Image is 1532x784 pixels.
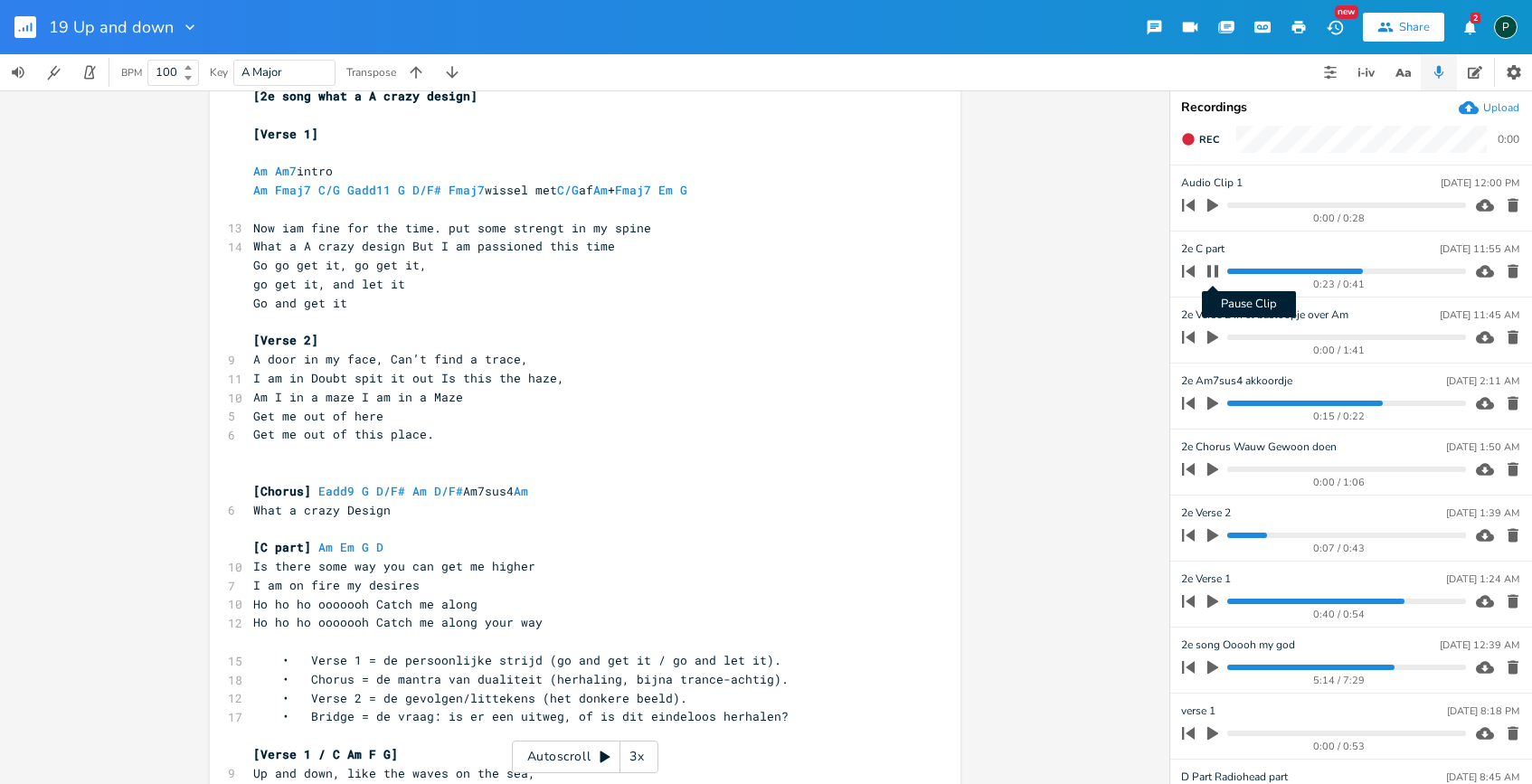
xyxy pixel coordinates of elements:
span: 19 Up and down [49,19,174,35]
div: 5:14 / 7:29 [1213,675,1466,685]
span: Ho ho ho ooooooh Catch me along [253,596,478,612]
span: D/F# [434,483,463,499]
span: [Chorus] [253,483,311,499]
span: Get me out of here [253,408,383,424]
div: 0:07 / 0:43 [1213,543,1466,553]
div: [DATE] 1:39 AM [1446,508,1519,518]
div: 0:00 / 1:06 [1213,477,1466,487]
span: Rec [1199,133,1219,146]
div: Autoscroll [512,741,658,773]
div: 0:00 [1498,134,1519,145]
span: I am in Doubt spit it out Is this the haze, [253,370,564,386]
span: What a A crazy design But I am passioned this time [253,238,615,254]
span: 2e Chorus Wauw Gewoon doen [1181,439,1337,456]
span: [Verse 1 / C Am F G] [253,746,398,762]
span: Up and down, like the waves on the sea, [253,765,535,781]
div: Piepo [1494,15,1518,39]
span: G [398,182,405,198]
div: 3x [620,741,653,773]
span: Eadd9 [318,483,355,499]
div: 0:15 / 0:22 [1213,411,1466,421]
div: 0:00 / 0:53 [1213,741,1466,751]
span: Is there some way you can get me higher [253,558,535,574]
button: P [1494,6,1518,48]
div: Share [1399,19,1430,35]
span: Am [593,182,608,198]
div: Recordings [1181,101,1521,114]
span: intro [253,163,333,179]
button: Share [1363,13,1444,42]
span: Am [253,163,268,179]
button: New [1317,11,1353,43]
div: 0:23 / 0:41 [1213,279,1466,289]
div: 2 [1471,13,1480,24]
span: [2e song what a A crazy design] [253,88,478,104]
div: [DATE] 11:45 AM [1440,310,1519,320]
span: Fmaj7 [615,182,651,198]
span: D [376,539,383,555]
span: Em [658,182,673,198]
div: [DATE] 12:00 PM [1441,178,1519,188]
span: Audio Clip 1 [1181,175,1243,192]
span: Fmaj7 [449,182,485,198]
span: D/F# [376,483,405,499]
span: wissel met af + [253,182,695,198]
span: verse 1 [1181,703,1215,720]
div: New [1335,5,1358,19]
span: [Verse 2] [253,332,318,348]
span: Go go get it, go get it, [253,257,427,273]
span: • Verse 2 = de gevolgen/littekens (het donkere beeld). [253,690,687,706]
span: A door in my face, Can’t find a trace, [253,351,528,367]
span: Am7 [275,163,297,179]
div: Transpose [346,67,396,78]
span: A Major [241,64,282,80]
div: Key [210,67,228,78]
div: [DATE] 12:39 AM [1440,640,1519,650]
span: go get it, and let it [253,276,405,292]
span: Am [412,483,427,499]
span: Gadd11 [347,182,391,198]
span: • Verse 1 = de persoonlijke strijd (go and get it / go and let it). [253,652,781,668]
span: [C part] [253,539,311,555]
span: Am [318,539,333,555]
span: 2e Verse 2 [1181,505,1231,522]
div: BPM [121,68,142,78]
div: 0:00 / 1:41 [1213,345,1466,355]
span: G [362,539,369,555]
button: Upload [1459,98,1519,118]
div: [DATE] 1:50 AM [1446,442,1519,452]
button: 2 [1452,11,1488,43]
div: [DATE] 8:45 AM [1446,772,1519,782]
span: Em [340,539,355,555]
button: Rec [1174,125,1226,154]
button: Pause Clip [1201,257,1225,286]
span: Go and get it [253,295,347,311]
span: Am7sus4 [253,483,535,499]
span: What a crazy Design [253,502,391,518]
span: 2e Verse 1 [1181,571,1231,588]
span: C/G [557,182,579,198]
span: Am I in a maze I am in a Maze [253,389,463,405]
span: Ho ho ho ooooooh Catch me along your way [253,614,543,630]
div: Upload [1483,100,1519,115]
span: [Verse 1] [253,126,318,142]
span: 2e song Ooooh my god [1181,637,1295,654]
span: Am [514,483,528,499]
span: Fmaj7 [275,182,311,198]
div: [DATE] 2:11 AM [1446,376,1519,386]
span: 2e C part [1181,241,1225,258]
span: G [680,182,687,198]
span: C/G [318,182,340,198]
span: Now iam fine for the time. put some strengt in my spine [253,220,651,236]
span: • Chorus = de mantra van dualiteit (herhaling, bijna trance-achtig). [253,671,789,687]
span: • Bridge = de vraag: is er een uitweg, of is dit eindeloos herhalen? [253,708,789,724]
span: I am on fire my desires [253,577,420,593]
span: 2e Am7sus4 akkoordje [1181,373,1292,390]
div: 0:00 / 0:28 [1213,213,1466,223]
span: D/F# [412,182,441,198]
div: 0:40 / 0:54 [1213,609,1466,619]
div: [DATE] 1:24 AM [1446,574,1519,584]
span: G [362,483,369,499]
span: Get me out of this place. [253,426,434,442]
div: [DATE] 11:55 AM [1440,244,1519,254]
